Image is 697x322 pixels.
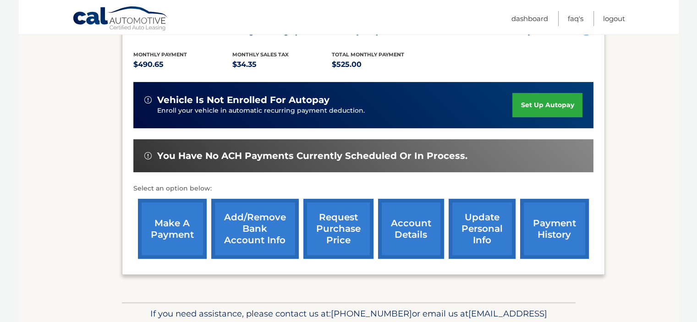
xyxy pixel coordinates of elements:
a: Dashboard [511,11,548,26]
span: You have no ACH payments currently scheduled or in process. [157,150,467,162]
a: make a payment [138,199,207,259]
a: Logout [603,11,625,26]
a: FAQ's [568,11,583,26]
img: alert-white.svg [144,152,152,159]
p: $525.00 [332,58,431,71]
a: Cal Automotive [72,6,169,33]
img: alert-white.svg [144,96,152,104]
a: update personal info [449,199,516,259]
span: [PHONE_NUMBER] [331,308,412,319]
a: set up autopay [512,93,582,117]
a: Add/Remove bank account info [211,199,299,259]
span: Monthly sales Tax [232,51,289,58]
a: payment history [520,199,589,259]
a: account details [378,199,444,259]
p: $34.35 [232,58,332,71]
span: vehicle is not enrolled for autopay [157,94,329,106]
span: Monthly Payment [133,51,187,58]
p: Enroll your vehicle in automatic recurring payment deduction. [157,106,513,116]
p: $490.65 [133,58,233,71]
span: Total Monthly Payment [332,51,404,58]
a: request purchase price [303,199,373,259]
p: Select an option below: [133,183,593,194]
